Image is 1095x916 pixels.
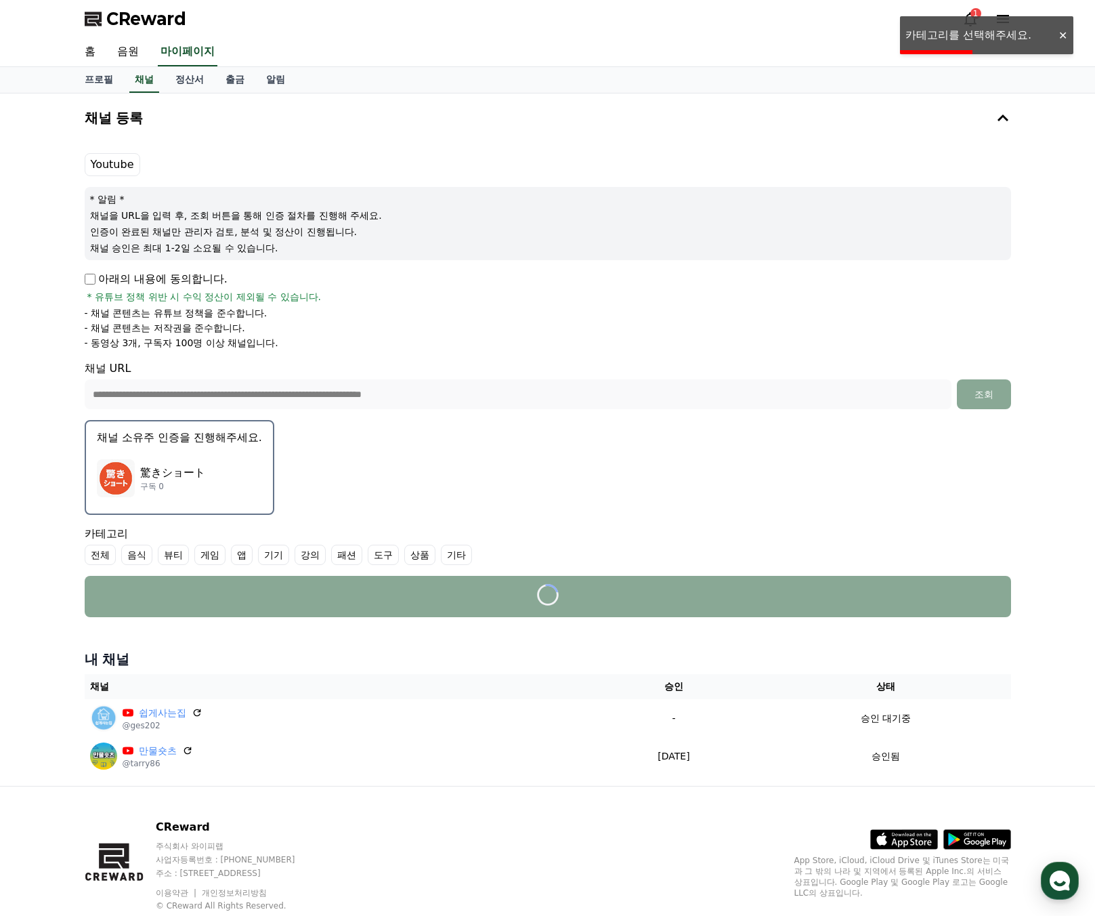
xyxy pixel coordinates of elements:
[165,67,215,93] a: 정산서
[158,545,189,565] label: 뷰티
[79,99,1016,137] button: 채널 등록
[85,650,1011,669] h4: 내 채널
[87,290,322,304] span: * 유튜브 정책 위반 시 수익 정산이 제외될 수 있습니다.
[90,225,1006,238] p: 인증이 완료된 채널만 관리자 검토, 분석 및 정산이 진행됩니다.
[4,430,89,463] a: 홈
[139,706,186,720] a: 쉽게사는집
[962,388,1006,401] div: 조회
[74,67,124,93] a: 프로필
[85,526,1011,565] div: 카테고리
[85,674,586,699] th: 채널
[22,35,33,46] img: website_grey.svg
[761,674,1011,699] th: 상태
[85,306,267,320] p: - 채널 콘텐츠는 유튜브 정책을 준수합니다.
[85,360,1011,409] div: 채널 URL
[140,481,205,492] p: 구독 0
[586,674,761,699] th: 승인
[43,450,51,461] span: 홈
[123,720,202,731] p: @ges202
[175,430,260,463] a: 설정
[156,854,321,865] p: 사업자등록번호 : [PHONE_NUMBER]
[970,8,981,19] div: 1
[85,420,274,515] button: 채널 소유주 인증을 진행해주세요. 驚きショート 驚きショート 구독 0
[97,459,135,497] img: 驚きショート
[85,110,144,125] h4: 채널 등록
[121,545,152,565] label: 음식
[106,8,186,30] span: CReward
[592,711,756,726] p: -
[158,38,217,66] a: 마이페이지
[215,67,255,93] a: 출금
[202,888,267,898] a: 개인정보처리방침
[140,465,205,481] p: 驚きショート
[89,430,175,463] a: 대화
[295,545,326,565] label: 강의
[150,80,228,89] div: Keywords by Traffic
[123,758,193,769] p: @tarry86
[156,841,321,852] p: 주식회사 와이피랩
[85,545,116,565] label: 전체
[231,545,253,565] label: 앱
[156,868,321,879] p: 주소 : [STREET_ADDRESS]
[794,855,1011,898] p: App Store, iCloud, iCloud Drive 및 iTunes Store는 미국과 그 밖의 나라 및 지역에서 등록된 Apple Inc.의 서비스 상표입니다. Goo...
[124,451,140,461] span: 대화
[139,744,177,758] a: 만물숏츠
[404,545,435,565] label: 상품
[861,711,911,726] p: 승인 대기중
[90,241,1006,255] p: 채널 승인은 최대 1-2일 소요될 수 있습니다.
[90,209,1006,222] p: 채널을 URL을 입력 후, 조회 버튼을 통해 인증 절차를 진행해 주세요.
[74,38,106,66] a: 홈
[90,743,117,770] img: 만물숏츠
[441,545,472,565] label: 기타
[85,153,140,176] label: Youtube
[194,545,226,565] label: 게임
[97,430,262,446] p: 채널 소유주 인증을 진행해주세요.
[90,705,117,732] img: 쉽게사는집
[106,38,150,66] a: 음원
[85,336,278,350] p: - 동영상 3개, 구독자 100명 이상 채널입니다.
[85,8,186,30] a: CReward
[51,80,121,89] div: Domain Overview
[255,67,296,93] a: 알림
[156,900,321,911] p: © CReward All Rights Reserved.
[209,450,226,461] span: 설정
[85,271,228,287] p: 아래의 내용에 동의합니다.
[37,79,47,89] img: tab_domain_overview_orange.svg
[129,67,159,93] a: 채널
[368,545,399,565] label: 도구
[156,888,198,898] a: 이용약관
[872,749,900,764] p: 승인됨
[85,321,245,335] p: - 채널 콘텐츠는 저작권을 준수합니다.
[258,545,289,565] label: 기기
[156,819,321,835] p: CReward
[592,749,756,764] p: [DATE]
[135,79,146,89] img: tab_keywords_by_traffic_grey.svg
[35,35,149,46] div: Domain: [DOMAIN_NAME]
[962,11,979,27] a: 1
[38,22,66,33] div: v 4.0.25
[331,545,362,565] label: 패션
[957,379,1011,409] button: 조회
[22,22,33,33] img: logo_orange.svg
